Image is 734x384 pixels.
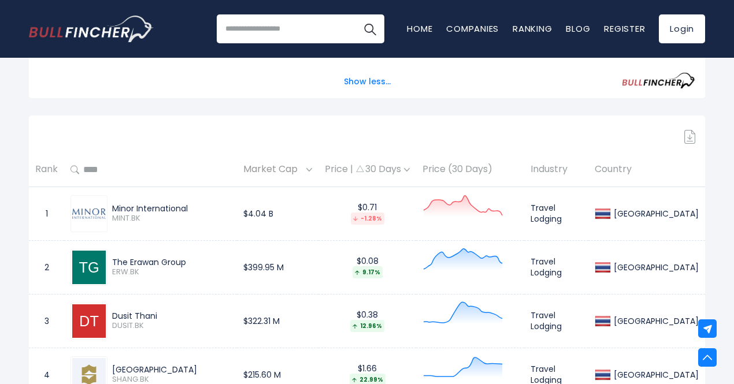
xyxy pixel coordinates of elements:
[337,72,398,91] button: Show less...
[29,16,154,42] img: Bullfincher logo
[524,240,588,294] td: Travel Lodging
[112,364,231,375] div: [GEOGRAPHIC_DATA]
[237,294,318,348] td: $322.31 M
[588,153,705,187] th: Country
[351,212,384,225] div: -1.28%
[611,208,699,219] div: [GEOGRAPHIC_DATA]
[524,153,588,187] th: Industry
[604,23,645,35] a: Register
[112,311,231,321] div: Dusit Thani
[659,14,705,43] a: Login
[566,23,590,35] a: Blog
[29,294,64,348] td: 3
[237,240,318,294] td: $399.95 M
[355,14,384,43] button: Search
[112,214,231,223] span: MINT.BK
[524,187,588,240] td: Travel Lodging
[407,23,432,35] a: Home
[112,257,231,267] div: The Erawan Group
[325,256,410,278] div: $0.08
[72,208,106,219] img: MINT.BK.png
[325,310,410,332] div: $0.38
[611,370,699,380] div: [GEOGRAPHIC_DATA]
[112,321,231,331] span: DUSIT.BK
[611,262,699,273] div: [GEOGRAPHIC_DATA]
[29,16,153,42] a: Go to homepage
[350,320,384,332] div: 12.96%
[446,23,499,35] a: Companies
[524,294,588,348] td: Travel Lodging
[29,240,64,294] td: 2
[325,202,410,225] div: $0.71
[353,266,383,278] div: 9.17%
[112,203,231,214] div: Minor International
[416,153,524,187] th: Price (30 Days)
[513,23,552,35] a: Ranking
[237,187,318,240] td: $4.04 B
[29,187,64,240] td: 1
[29,153,64,187] th: Rank
[611,316,699,326] div: [GEOGRAPHIC_DATA]
[243,161,303,178] span: Market Cap
[112,267,231,277] span: ERW.BK
[325,163,410,176] div: Price | 30 Days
